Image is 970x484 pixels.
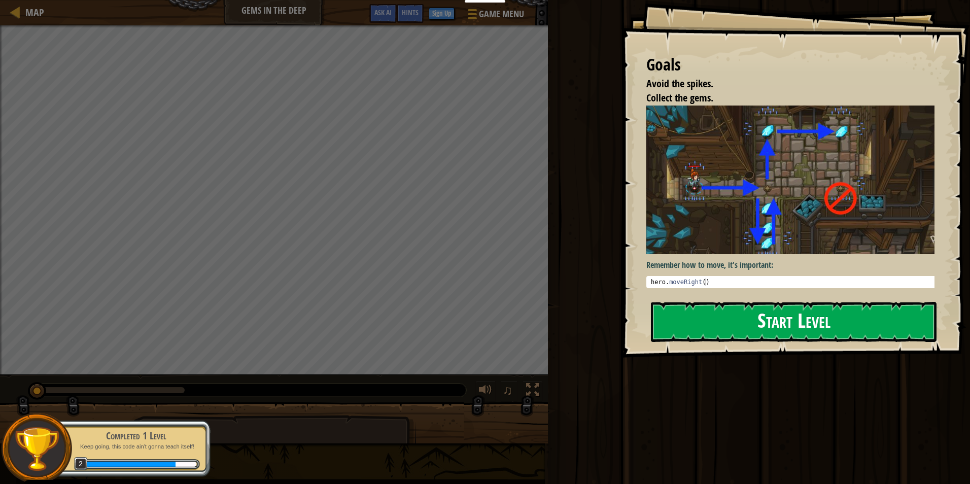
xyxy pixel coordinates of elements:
li: Collect the gems. [634,91,932,106]
img: trophy.png [14,426,60,472]
span: ♫ [503,383,513,398]
button: ♫ [501,381,518,402]
img: Gems in the deep [646,106,942,254]
a: Map [20,6,44,19]
button: Adjust volume [475,381,496,402]
span: Map [25,6,44,19]
button: Ask AI [369,4,397,23]
button: Sign Up [429,8,455,20]
span: Ask AI [374,8,392,17]
div: Goals [646,53,934,77]
div: Completed 1 Level [72,429,200,443]
p: Keep going, this code ain't gonna teach itself! [72,443,200,451]
p: Remember how to move, it's important: [646,259,942,271]
button: Game Menu [460,4,530,28]
span: 2 [74,457,88,471]
button: Start Level [651,302,937,342]
span: Collect the gems. [646,91,713,105]
span: Hints [402,8,419,17]
li: Avoid the spikes. [634,77,932,91]
span: Avoid the spikes. [646,77,713,90]
span: Game Menu [479,8,524,21]
button: Toggle fullscreen [523,381,543,402]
